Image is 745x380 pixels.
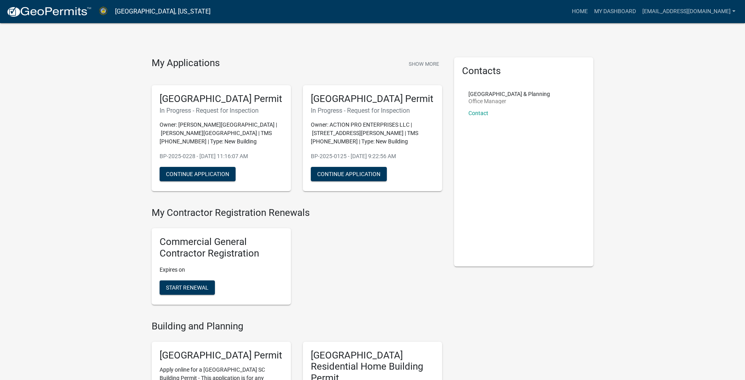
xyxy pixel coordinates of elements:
[160,236,283,259] h5: Commercial General Contractor Registration
[311,167,387,181] button: Continue Application
[462,65,585,77] h5: Contacts
[152,207,442,219] h4: My Contractor Registration Renewals
[152,207,442,311] wm-registration-list-section: My Contractor Registration Renewals
[166,284,209,290] span: Start Renewal
[160,167,236,181] button: Continue Application
[152,57,220,69] h4: My Applications
[406,57,442,71] button: Show More
[639,4,739,19] a: [EMAIL_ADDRESS][DOMAIN_NAME]
[468,91,550,97] p: [GEOGRAPHIC_DATA] & Planning
[468,98,550,104] p: Office Manager
[98,6,109,17] img: Abbeville County, South Carolina
[160,93,283,105] h5: [GEOGRAPHIC_DATA] Permit
[160,280,215,295] button: Start Renewal
[160,350,283,361] h5: [GEOGRAPHIC_DATA] Permit
[160,266,283,274] p: Expires on
[115,5,211,18] a: [GEOGRAPHIC_DATA], [US_STATE]
[311,152,434,161] p: BP-2025-0125 - [DATE] 9:22:56 AM
[311,121,434,146] p: Owner: ACTION PRO ENTERPRISES LLC | [STREET_ADDRESS][PERSON_NAME] | TMS [PHONE_NUMBER] | Type: Ne...
[160,107,283,114] h6: In Progress - Request for Inspection
[311,107,434,114] h6: In Progress - Request for Inspection
[569,4,591,19] a: Home
[160,121,283,146] p: Owner: [PERSON_NAME][GEOGRAPHIC_DATA] | [PERSON_NAME][GEOGRAPHIC_DATA] | TMS [PHONE_NUMBER] | Typ...
[311,93,434,105] h5: [GEOGRAPHIC_DATA] Permit
[591,4,639,19] a: My Dashboard
[468,110,488,116] a: Contact
[152,321,442,332] h4: Building and Planning
[160,152,283,161] p: BP-2025-0228 - [DATE] 11:16:07 AM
